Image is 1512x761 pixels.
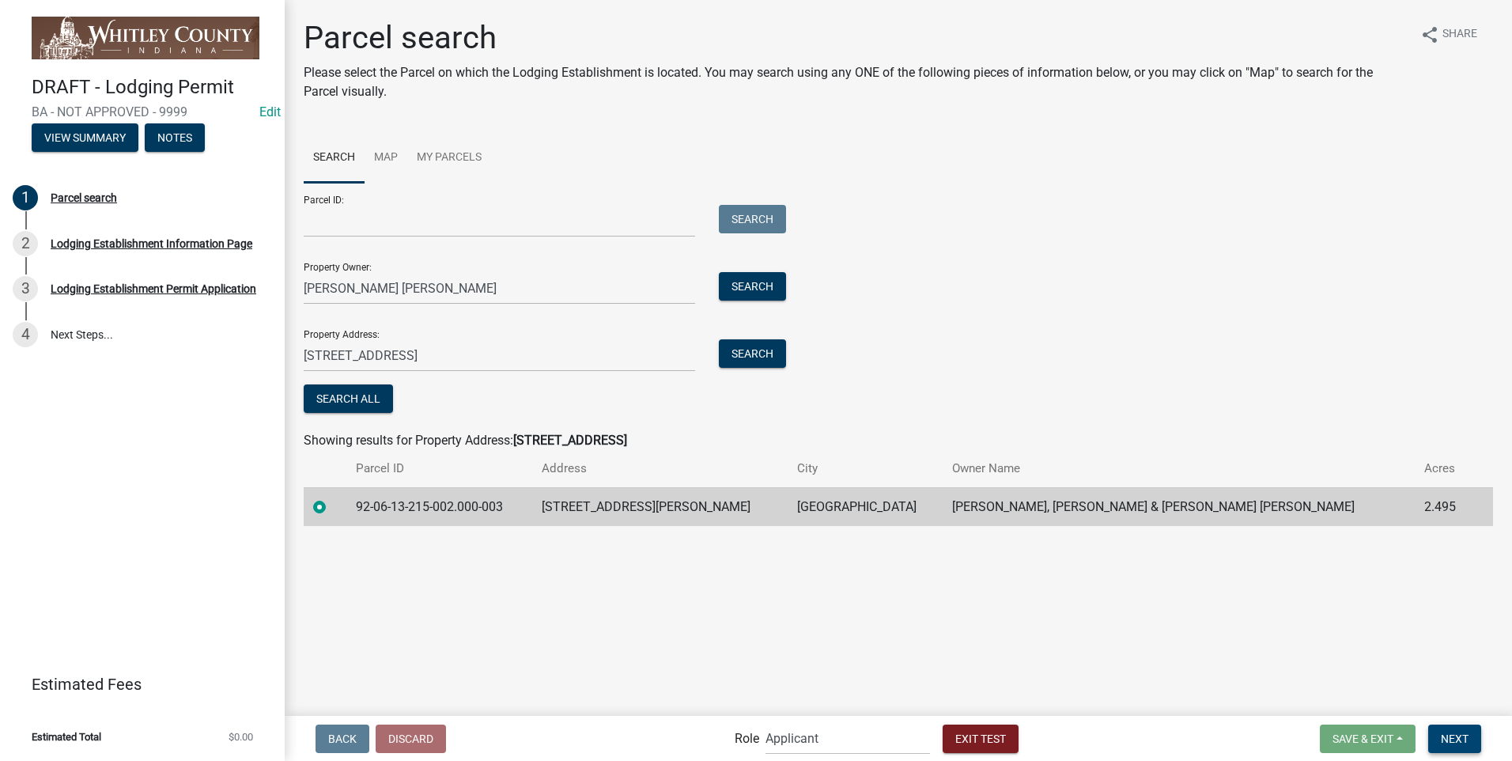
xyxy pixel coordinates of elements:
div: Parcel search [51,192,117,203]
button: Next [1428,725,1481,753]
button: View Summary [32,123,138,152]
wm-modal-confirm: Summary [32,133,138,146]
div: 4 [13,322,38,347]
td: 92-06-13-215-002.000-003 [346,487,532,526]
button: shareShare [1408,19,1490,50]
span: Next [1441,732,1469,744]
wm-modal-confirm: Notes [145,133,205,146]
td: [STREET_ADDRESS][PERSON_NAME] [532,487,788,526]
div: Lodging Establishment Information Page [51,238,252,249]
div: 1 [13,185,38,210]
label: Role [735,733,759,745]
span: Back [328,732,357,744]
td: [GEOGRAPHIC_DATA] [788,487,943,526]
th: Address [532,450,788,487]
span: BA - NOT APPROVED - 9999 [32,104,253,119]
td: [PERSON_NAME], [PERSON_NAME] & [PERSON_NAME] [PERSON_NAME] [943,487,1415,526]
button: Search [719,205,786,233]
div: 3 [13,276,38,301]
button: Search [719,339,786,368]
span: Estimated Total [32,732,101,742]
a: My Parcels [407,133,491,184]
th: Owner Name [943,450,1415,487]
h4: DRAFT - Lodging Permit [32,76,272,99]
a: Search [304,133,365,184]
wm-modal-confirm: Edit Application Number [259,104,281,119]
span: Save & Exit [1332,732,1393,744]
span: $0.00 [229,732,253,742]
h1: Parcel search [304,19,1408,57]
a: Map [365,133,407,184]
button: Back [316,725,369,753]
button: Search All [304,384,393,413]
div: Showing results for Property Address: [304,431,1493,450]
strong: [STREET_ADDRESS] [513,433,627,448]
th: Parcel ID [346,450,532,487]
td: 2.495 [1415,487,1472,526]
button: Discard [376,725,446,753]
div: Lodging Establishment Permit Application [51,283,256,294]
span: Share [1442,25,1477,44]
div: 2 [13,231,38,256]
button: Search [719,272,786,301]
span: Exit Test [955,732,1006,744]
a: Estimated Fees [13,668,259,700]
button: Notes [145,123,205,152]
th: City [788,450,943,487]
img: Whitley County, Indiana [32,17,259,59]
th: Acres [1415,450,1472,487]
i: share [1420,25,1439,44]
a: Edit [259,104,281,119]
p: Please select the Parcel on which the Lodging Establishment is located. You may search using any ... [304,63,1408,101]
button: Exit Test [943,725,1019,753]
button: Save & Exit [1320,725,1416,753]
